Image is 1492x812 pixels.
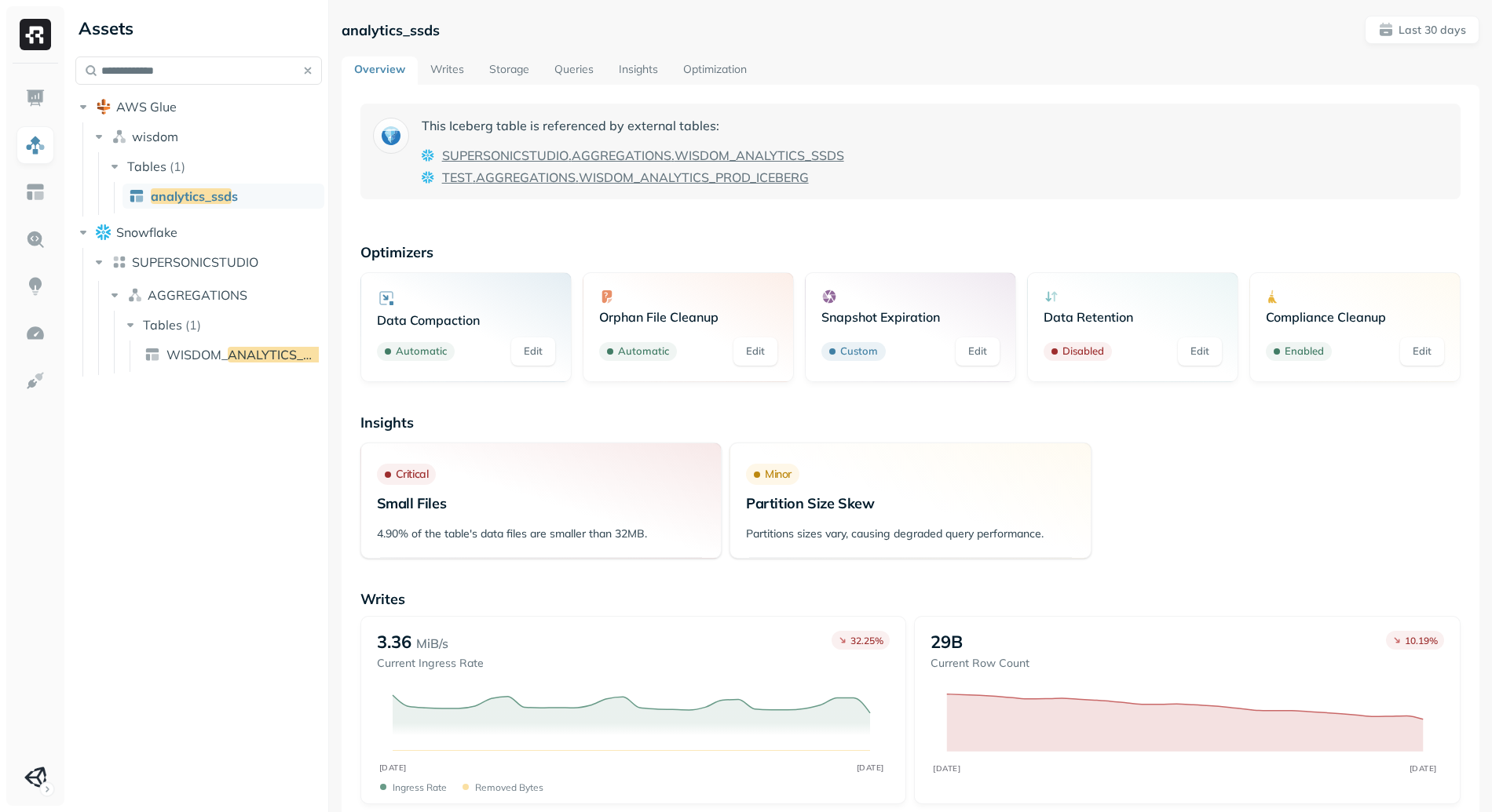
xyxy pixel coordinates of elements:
img: Unity [24,766,46,788]
p: Snapshot Expiration [821,309,1000,325]
span: WISDOM_ANALYTICS_PROD_ICEBERG [579,168,809,187]
a: WISDOM_ANALYTICS_SSD [138,342,325,367]
p: Last 30 days [1399,23,1466,38]
img: root [96,224,112,239]
p: Insights [360,413,1461,431]
p: Data Compaction [377,312,555,328]
a: Writes [418,56,477,85]
p: Partitions sizes vary, causing degraded query performance. [746,526,1074,541]
p: 32.25 % [850,635,883,646]
span: . [473,168,476,187]
a: Edit [511,337,555,366]
a: analytics_ssds [123,184,324,209]
a: SUPERSONICSTUDIO.AGGREGATIONS.WISDOM_ANALYTICS_SSDS [442,146,844,165]
p: Automatic [396,344,447,359]
a: Edit [733,337,777,366]
a: Edit [1178,337,1222,366]
img: namespace [127,287,143,303]
a: Storage [477,56,542,85]
p: Optimizers [360,243,1461,261]
p: 29B [931,631,963,653]
span: wisdom [132,129,178,144]
div: Assets [75,16,322,41]
p: Data Retention [1044,309,1222,325]
img: Optimization [25,323,46,344]
span: . [671,146,675,165]
p: This Iceberg table is referenced by external tables: [422,116,844,135]
p: 3.36 [377,631,411,653]
p: Orphan File Cleanup [599,309,777,325]
p: Current Row Count [931,656,1029,671]
tspan: [DATE] [378,763,406,773]
img: Insights [25,276,46,297]
span: SUPERSONICSTUDIO [132,254,258,270]
p: Writes [360,590,1461,608]
p: Enabled [1285,344,1324,359]
p: ( 1 ) [170,158,185,174]
img: Assets [25,135,46,155]
img: table [129,188,144,204]
p: Compliance Cleanup [1266,309,1444,325]
a: Insights [606,56,671,85]
tspan: [DATE] [1410,763,1437,773]
span: AWS Glue [116,99,177,115]
button: Last 30 days [1365,16,1479,44]
a: Edit [956,337,1000,366]
span: . [569,146,572,165]
span: Snowflake [116,224,177,240]
span: analytics_ssd [151,188,232,204]
p: MiB/s [416,634,448,653]
span: AGGREGATIONS [572,146,671,165]
span: WISDOM_ANALYTICS_SSDS [675,146,844,165]
p: Current Ingress Rate [377,656,484,671]
button: Tables(1) [123,312,324,337]
span: SUPERSONICSTUDIO [442,146,569,165]
img: Integrations [25,370,46,391]
span: TEST [442,168,473,187]
img: Dashboard [25,88,46,108]
button: Tables(1) [107,154,324,179]
a: Optimization [671,56,759,85]
a: Queries [542,56,606,85]
button: AWS Glue [75,94,322,119]
a: TEST.AGGREGATIONS.WISDOM_ANALYTICS_PROD_ICEBERG [442,168,809,187]
p: ( 1 ) [185,317,201,333]
p: Automatic [618,344,669,359]
a: Overview [342,56,418,85]
span: . [576,168,579,187]
button: AGGREGATIONS [107,282,324,308]
span: AGGREGATIONS [148,287,247,303]
img: root [96,99,112,115]
img: Asset Explorer [25,182,46,202]
p: Partition Size Skew [746,494,1074,512]
p: Custom [840,344,878,359]
tspan: [DATE] [934,763,961,773]
img: namespace [112,129,127,144]
img: lake [112,254,127,270]
p: analytics_ssds [342,21,440,39]
p: Disabled [1062,344,1104,359]
tspan: [DATE] [856,763,883,773]
span: Tables [143,317,182,333]
p: Ingress Rate [393,781,447,793]
p: 10.19 % [1405,635,1438,646]
a: Edit [1400,337,1444,366]
span: ANALYTICS_SSD [228,347,328,362]
p: Minor [765,467,792,482]
p: Removed bytes [475,781,543,793]
button: Snowflake [75,220,322,245]
img: table [144,347,160,362]
p: Small Files [377,494,705,512]
img: Query Explorer [25,229,46,249]
button: SUPERSONICSTUDIO [91,249,323,275]
span: Tables [127,158,166,174]
span: WISDOM_ [166,347,228,362]
p: 4.90% of the table's data files are smaller than 32MB. [377,526,705,541]
p: Critical [396,467,429,482]
img: Ryft [20,19,51,50]
button: wisdom [91,124,323,149]
span: AGGREGATIONS [476,168,576,187]
span: s [232,188,238,204]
